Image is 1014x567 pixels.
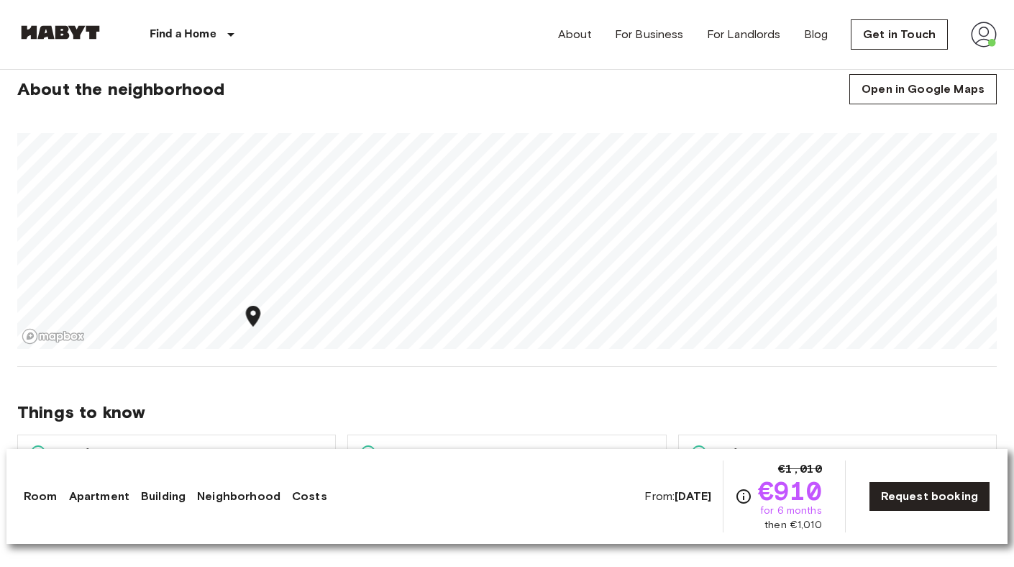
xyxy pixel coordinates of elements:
[377,444,587,463] span: All inclusive monthly rent payment
[17,78,224,100] span: About the neighborhood
[758,478,822,504] span: €910
[679,435,996,471] div: Self check-in and key collection
[851,19,948,50] a: Get in Touch
[764,518,822,532] span: then €1,010
[22,328,85,345] a: Mapbox logo
[971,22,997,47] img: avatar
[292,488,327,505] a: Costs
[17,25,104,40] img: Habyt
[69,488,129,505] a: Apartment
[141,488,186,505] a: Building
[778,461,822,478] span: €1,010
[735,488,752,505] svg: Check cost overview for full price breakdown. Please note that discounts apply to new joiners onl...
[18,435,335,471] div: Fully furnished apartment
[615,26,684,43] a: For Business
[241,304,266,333] div: Map marker
[24,488,58,505] a: Room
[197,488,280,505] a: Neighborhood
[849,74,997,104] a: Open in Google Maps
[150,26,216,43] p: Find a Home
[760,504,822,518] span: for 6 months
[17,133,997,349] canvas: Map
[675,489,711,503] b: [DATE]
[804,26,828,43] a: Blog
[17,402,997,423] span: Things to know
[707,26,781,43] a: For Landlords
[47,444,206,463] span: Fully furnished apartment
[558,26,592,43] a: About
[708,444,905,463] span: Self check-in and key collection
[869,481,990,512] a: Request booking
[348,435,665,471] div: All inclusive monthly rent payment
[644,489,711,504] span: From:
